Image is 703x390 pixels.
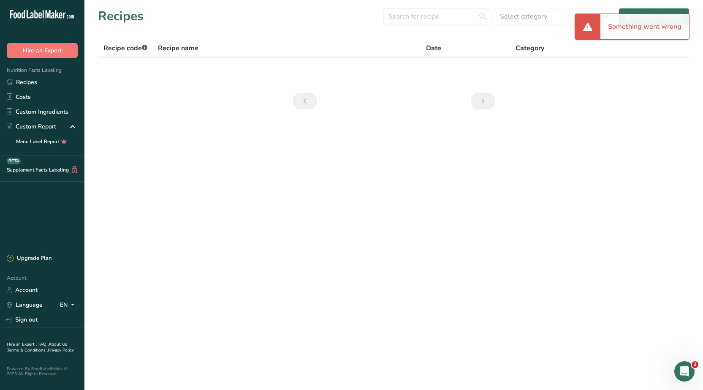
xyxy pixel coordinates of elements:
a: Terms & Conditions . [7,347,48,353]
a: Next page [471,93,495,109]
input: Search for recipe [383,8,491,25]
span: Recipe code [103,44,147,53]
div: Powered By FoodLabelMaker © 2025 All Rights Reserved [7,366,78,376]
span: 2 [692,361,698,368]
a: About Us . [7,341,67,353]
div: BETA [7,158,21,164]
div: Something went wrong [600,14,689,39]
iframe: Intercom live chat [674,361,695,382]
span: Recipe name [158,43,198,53]
span: Date [426,43,441,53]
button: Hire an Expert [7,43,78,58]
a: Previous page [293,93,317,109]
a: Language [7,297,43,312]
div: Add new recipe [626,11,682,22]
span: Category [516,43,544,53]
button: Add new recipe [619,8,689,25]
a: Privacy Policy [48,347,74,353]
div: Upgrade Plan [7,254,52,263]
div: Custom Report [7,122,56,131]
a: FAQ . [38,341,49,347]
div: EN [60,300,78,310]
a: Hire an Expert . [7,341,37,347]
h1: Recipes [98,7,144,26]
